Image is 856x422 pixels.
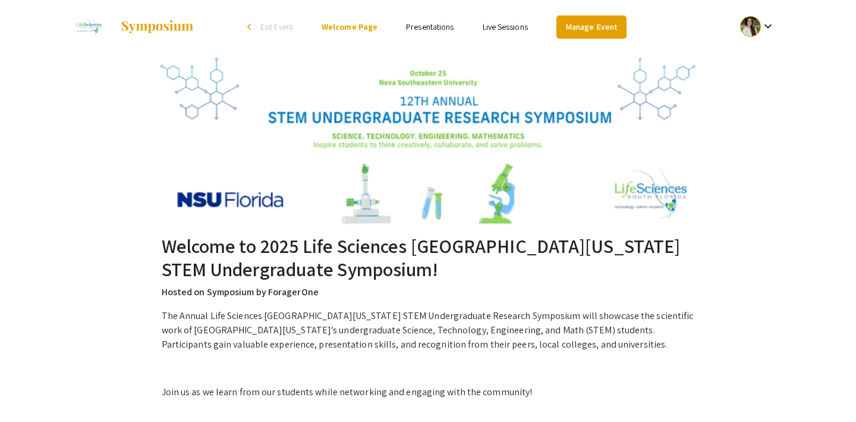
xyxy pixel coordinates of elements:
[556,15,627,39] a: Manage Event
[761,19,775,33] mat-icon: Expand account dropdown
[162,309,695,352] p: The Annual Life Sciences [GEOGRAPHIC_DATA][US_STATE] STEM Undergraduate Research Symposium will s...
[120,20,194,34] img: Symposium by ForagerOne
[406,21,454,32] a: Presentations
[160,58,695,225] img: 2025 Life Sciences South Florida STEM Undergraduate Symposium
[162,385,695,399] p: Join us as we learn from our students while networking and engaging with the community!
[162,235,695,280] h2: Welcome to 2025 Life Sciences [GEOGRAPHIC_DATA][US_STATE] STEM Undergraduate Symposium!
[68,12,108,42] img: 2025 Life Sciences South Florida STEM Undergraduate Symposium
[483,21,528,32] a: Live Sessions
[728,13,788,40] button: Expand account dropdown
[9,368,51,413] iframe: Chat
[260,21,293,32] span: Exit Event
[162,285,695,299] p: Hosted on Symposium by ForagerOne
[247,23,254,30] div: arrow_back_ios
[322,21,377,32] a: Welcome Page
[68,12,194,42] a: 2025 Life Sciences South Florida STEM Undergraduate Symposium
